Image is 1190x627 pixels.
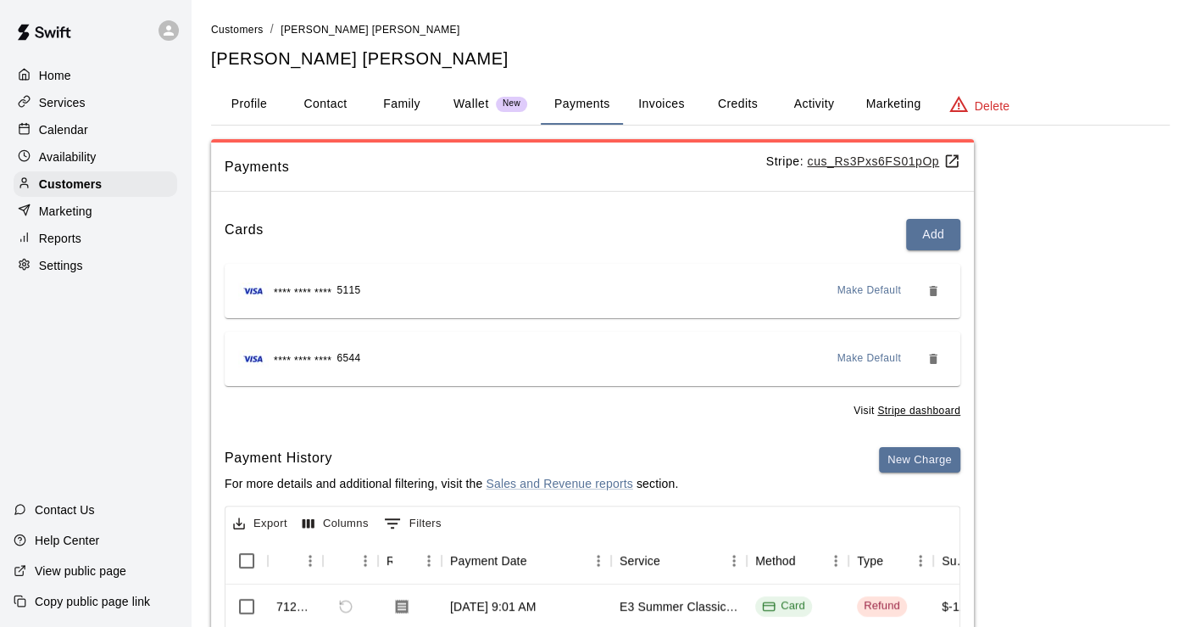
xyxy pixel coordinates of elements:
div: Payment Date [450,537,527,585]
div: Receipt [378,537,442,585]
p: Marketing [39,203,92,220]
span: Payments [225,156,766,178]
span: New [496,98,527,109]
button: Family [364,84,440,125]
button: Sort [883,549,907,573]
div: Jul 22, 2025, 9:01 AM [450,598,536,615]
button: Invoices [623,84,699,125]
p: For more details and additional filtering, visit the section. [225,475,678,492]
p: Customers [39,176,102,193]
div: Refund [864,598,900,614]
a: Availability [14,144,177,170]
a: Marketing [14,199,177,224]
div: Receipt [386,537,392,585]
p: Help Center [35,532,99,549]
span: 6544 [336,350,360,367]
h6: Payment History [225,447,678,469]
button: Menu [586,548,611,574]
p: Contact Us [35,501,95,518]
p: Reports [39,230,81,247]
span: 5115 [336,283,360,300]
button: Make Default [831,277,909,305]
button: Sort [331,549,355,573]
div: Refund [323,537,378,585]
div: Card [762,598,805,614]
div: Service [611,537,747,585]
button: Make Default [831,345,909,372]
button: Select columns [298,511,373,537]
button: Profile [211,84,287,125]
button: Credits [699,84,776,125]
div: Service [620,537,660,585]
span: Cannot refund a payment with type REFUND [331,592,360,621]
img: Credit card brand logo [238,283,269,300]
button: Activity [776,84,852,125]
div: basic tabs example [211,84,1170,125]
p: Wallet [453,95,489,113]
h5: [PERSON_NAME] [PERSON_NAME] [211,48,1170,70]
div: E3 Summer Classic (Sioux Falls) Chip in Fee [620,598,738,615]
a: Customers [14,171,177,197]
div: Payment Date [442,537,611,585]
button: Menu [823,548,848,574]
p: View public page [35,563,126,579]
a: Settings [14,253,177,278]
p: Settings [39,257,83,274]
p: Services [39,94,86,111]
button: Menu [721,548,747,574]
p: Calendar [39,121,88,138]
button: Marketing [852,84,934,125]
div: Id [268,537,323,585]
p: Copy public page link [35,593,150,610]
p: Home [39,67,71,84]
div: Method [747,537,848,585]
div: $-110.00 [942,598,989,615]
div: Method [755,537,796,585]
button: Payments [541,84,623,125]
a: cus_Rs3Pxs6FS01pOp [807,154,960,168]
button: Sort [276,549,300,573]
div: Subtotal [942,537,969,585]
h6: Cards [225,219,264,250]
button: Sort [527,549,551,573]
div: Type [857,537,883,585]
button: Show filters [380,510,446,537]
span: Visit [854,403,960,420]
button: Export [229,511,292,537]
button: Menu [297,548,323,574]
span: [PERSON_NAME] [PERSON_NAME] [281,24,460,36]
button: Sort [392,549,416,573]
p: Stripe: [766,153,960,171]
p: Availability [39,148,97,165]
button: New Charge [879,447,960,473]
a: Calendar [14,117,177,143]
button: Contact [287,84,364,125]
nav: breadcrumb [211,20,1170,39]
button: Remove [920,345,947,372]
a: Sales and Revenue reports [486,477,632,490]
button: Menu [353,548,378,574]
a: Home [14,63,177,88]
span: Customers [211,24,264,36]
span: Make Default [837,350,902,367]
a: Stripe dashboard [877,405,960,417]
a: Services [14,90,177,115]
button: Sort [796,549,820,573]
button: Add [906,219,960,250]
button: Menu [416,548,442,574]
img: Credit card brand logo [238,350,269,367]
a: Customers [211,22,264,36]
p: Delete [975,98,1009,115]
button: Sort [660,549,684,573]
a: Reports [14,226,177,251]
span: Make Default [837,283,902,300]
